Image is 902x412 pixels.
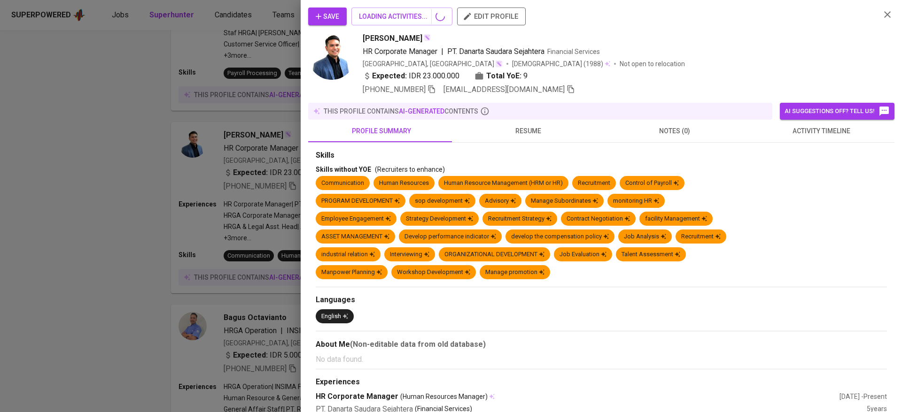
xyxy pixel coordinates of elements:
[321,214,391,223] div: Employee Engagement
[316,377,887,388] div: Experiences
[372,70,407,82] b: Expected:
[321,179,364,188] div: Communication
[415,197,470,206] div: sop development
[443,85,565,94] span: [EMAIL_ADDRESS][DOMAIN_NAME]
[840,392,887,401] div: [DATE] - Present
[316,295,887,305] div: Languages
[488,214,552,223] div: Recruitment Strategy
[397,268,470,277] div: Workshop Development
[485,268,544,277] div: Manage promotion
[316,339,887,350] div: About Me
[485,197,516,206] div: Advisory
[780,103,894,120] button: AI suggestions off? Tell us!
[406,214,473,223] div: Strategy Development
[457,12,526,20] a: edit profile
[324,107,478,116] p: this profile contains contents
[314,125,449,137] span: profile summary
[375,166,445,173] span: (Recruiters to enhance)
[363,59,503,69] div: [GEOGRAPHIC_DATA], [GEOGRAPHIC_DATA]
[423,34,431,41] img: magic_wand.svg
[316,11,339,23] span: Save
[613,197,659,206] div: monitoring HR
[359,11,445,23] span: LOADING ACTIVITIES...
[316,150,887,161] div: Skills
[400,392,488,401] span: (Human Resources Manager)
[321,197,400,206] div: PROGRAM DEVELOPMENT
[404,232,496,241] div: Develop performance indicator
[625,179,679,188] div: Control of Payroll
[523,70,528,82] span: 9
[441,46,443,57] span: |
[512,59,610,69] div: (1988)
[607,125,742,137] span: notes (0)
[316,391,840,402] div: HR Corporate Manager
[495,60,503,68] img: magic_wand.svg
[351,8,452,25] button: LOADING ACTIVITIES...
[486,70,521,82] b: Total YoE:
[624,232,666,241] div: Job Analysis
[531,197,598,206] div: Manage Subordinates
[321,232,389,241] div: ASSET MANAGEMENT
[512,59,583,69] span: [DEMOGRAPHIC_DATA]
[444,250,544,259] div: ORGANIZATIONAL DEVELOPMENT
[622,250,680,259] div: Talent Assessment
[547,48,600,55] span: Financial Services
[321,312,348,321] div: English
[681,232,721,241] div: Recruitment
[308,33,355,80] img: 4d407947979623e8cb8523b0821089a3.jpg
[447,47,544,56] span: PT. Danarta Saudara Sejahtera
[321,268,382,277] div: Manpower Planning
[567,214,630,223] div: Contract Negotiation
[363,33,422,44] span: [PERSON_NAME]
[379,179,429,188] div: Human Resources
[578,179,610,188] div: Recruitment
[350,340,486,349] b: (Non-editable data from old database)
[560,250,607,259] div: Job Evaluation
[363,47,437,56] span: HR Corporate Manager
[460,125,596,137] span: resume
[363,70,459,82] div: IDR 23.000.000
[457,8,526,25] button: edit profile
[465,10,518,23] span: edit profile
[363,85,426,94] span: [PHONE_NUMBER]
[308,8,347,25] button: Save
[399,107,444,115] span: AI-generated
[511,232,609,241] div: develop the compensation policy
[444,179,563,188] div: Human Resource Management (HRM or HR)
[390,250,429,259] div: Interviewing
[321,250,375,259] div: industrial relation
[316,166,371,173] span: Skills without YOE
[620,59,685,69] p: Not open to relocation
[754,125,889,137] span: activity timeline
[645,214,707,223] div: facility Management
[316,354,887,365] p: No data found.
[785,106,890,117] span: AI suggestions off? Tell us!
